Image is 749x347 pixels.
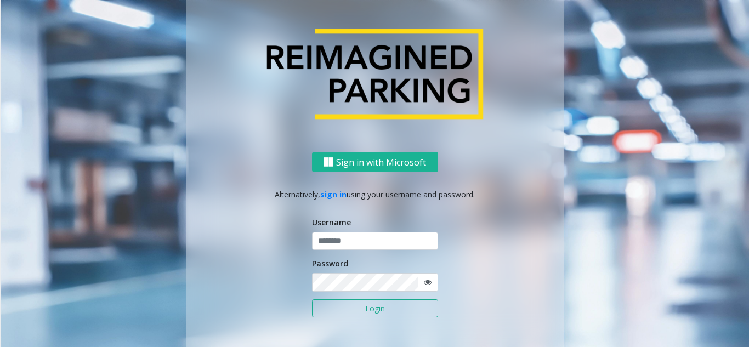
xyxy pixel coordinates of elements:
p: Alternatively, using your username and password. [197,189,553,200]
button: Login [312,299,438,318]
label: Username [312,217,351,228]
a: sign in [320,189,347,200]
button: Sign in with Microsoft [312,152,438,172]
label: Password [312,258,348,269]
